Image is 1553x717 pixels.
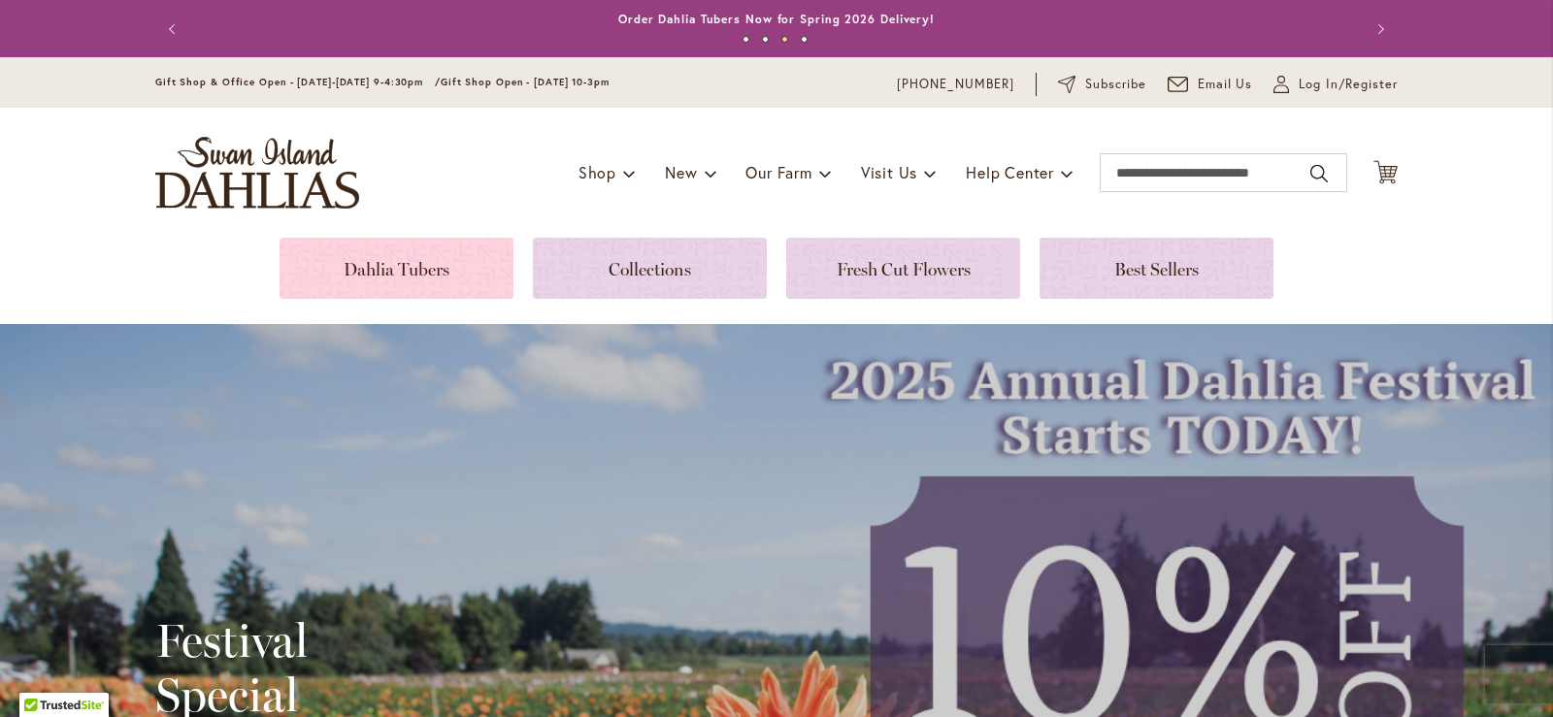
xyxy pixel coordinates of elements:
button: 1 of 4 [743,36,749,43]
span: Email Us [1198,75,1253,94]
button: 3 of 4 [781,36,788,43]
button: 2 of 4 [762,36,769,43]
span: Help Center [966,162,1054,182]
a: Order Dahlia Tubers Now for Spring 2026 Delivery! [618,12,935,26]
span: Shop [578,162,616,182]
span: Visit Us [861,162,917,182]
a: [PHONE_NUMBER] [897,75,1014,94]
span: Gift Shop Open - [DATE] 10-3pm [441,76,610,88]
button: Next [1359,10,1398,49]
button: Previous [155,10,194,49]
span: Subscribe [1085,75,1146,94]
a: Email Us [1168,75,1253,94]
span: Gift Shop & Office Open - [DATE]-[DATE] 9-4:30pm / [155,76,441,88]
a: Log In/Register [1273,75,1398,94]
span: Log In/Register [1299,75,1398,94]
a: Subscribe [1058,75,1146,94]
span: Our Farm [745,162,811,182]
span: New [665,162,697,182]
button: 4 of 4 [801,36,808,43]
a: store logo [155,137,359,209]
